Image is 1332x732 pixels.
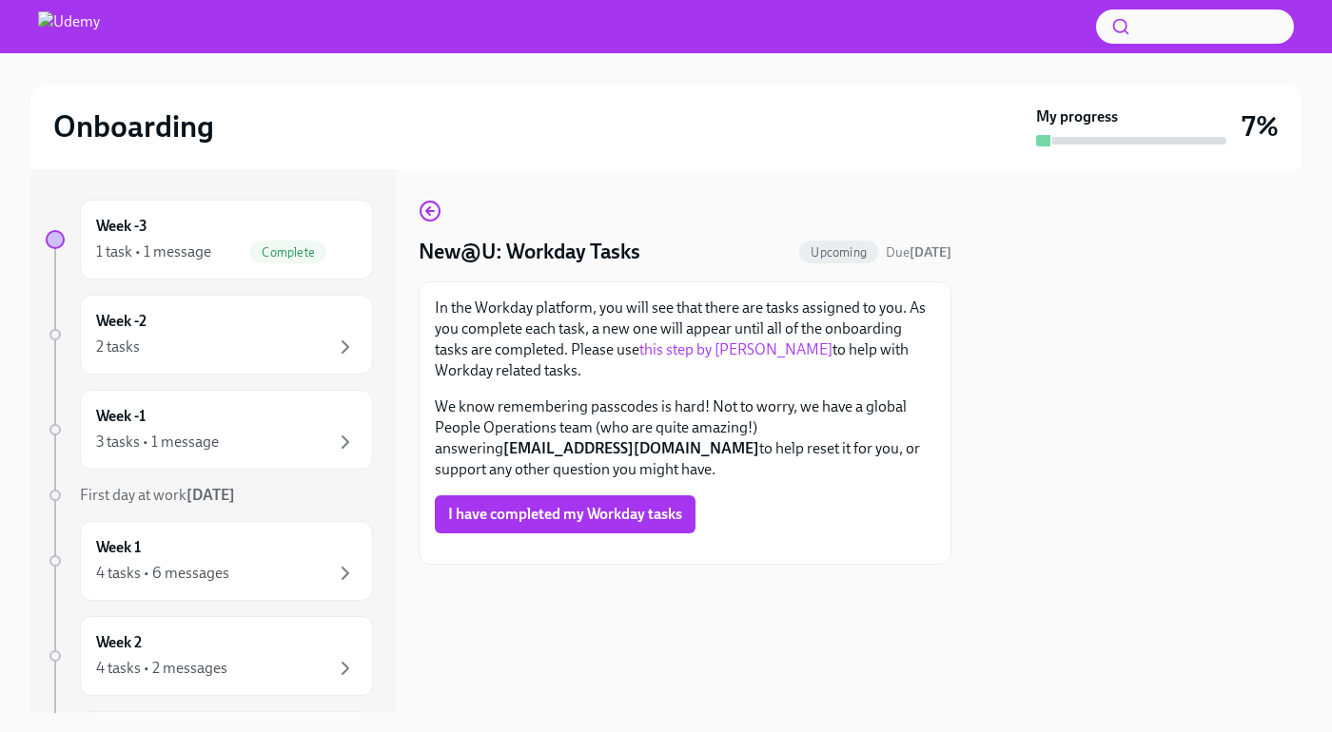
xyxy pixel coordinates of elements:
[53,107,214,145] h2: Onboarding
[186,486,235,504] strong: [DATE]
[96,432,219,453] div: 3 tasks • 1 message
[46,200,373,279] a: Week -31 task • 1 messageComplete
[96,216,147,237] h6: Week -3
[250,245,326,260] span: Complete
[38,11,100,42] img: Udemy
[96,658,227,679] div: 4 tasks • 2 messages
[910,244,951,260] strong: [DATE]
[46,295,373,375] a: Week -22 tasks
[46,521,373,601] a: Week 14 tasks • 6 messages
[1242,109,1279,144] h3: 7%
[435,495,695,533] button: I have completed my Workday tasks
[419,238,640,266] h4: New@U: Workday Tasks
[1036,106,1118,127] strong: My progress
[80,486,235,504] span: First day at work
[503,439,759,457] strong: [EMAIL_ADDRESS][DOMAIN_NAME]
[639,340,832,358] a: this step by [PERSON_NAME]
[435,396,935,480] p: We know remembering passcodes is hard! Not to worry, we have a global People Operations team (who...
[46,485,373,506] a: First day at work[DATE]
[448,505,682,524] span: I have completed my Workday tasks
[799,245,878,260] span: Upcoming
[46,390,373,470] a: Week -13 tasks • 1 message
[96,337,140,357] div: 2 tasks
[46,616,373,696] a: Week 24 tasks • 2 messages
[886,244,951,260] span: Due
[96,632,142,653] h6: Week 2
[96,311,147,332] h6: Week -2
[96,537,141,558] h6: Week 1
[96,563,229,584] div: 4 tasks • 6 messages
[886,243,951,261] span: October 13th, 2025 12:00
[96,406,146,427] h6: Week -1
[435,298,935,381] p: In the Workday platform, you will see that there are tasks assigned to you. As you complete each ...
[96,241,211,262] div: 1 task • 1 message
